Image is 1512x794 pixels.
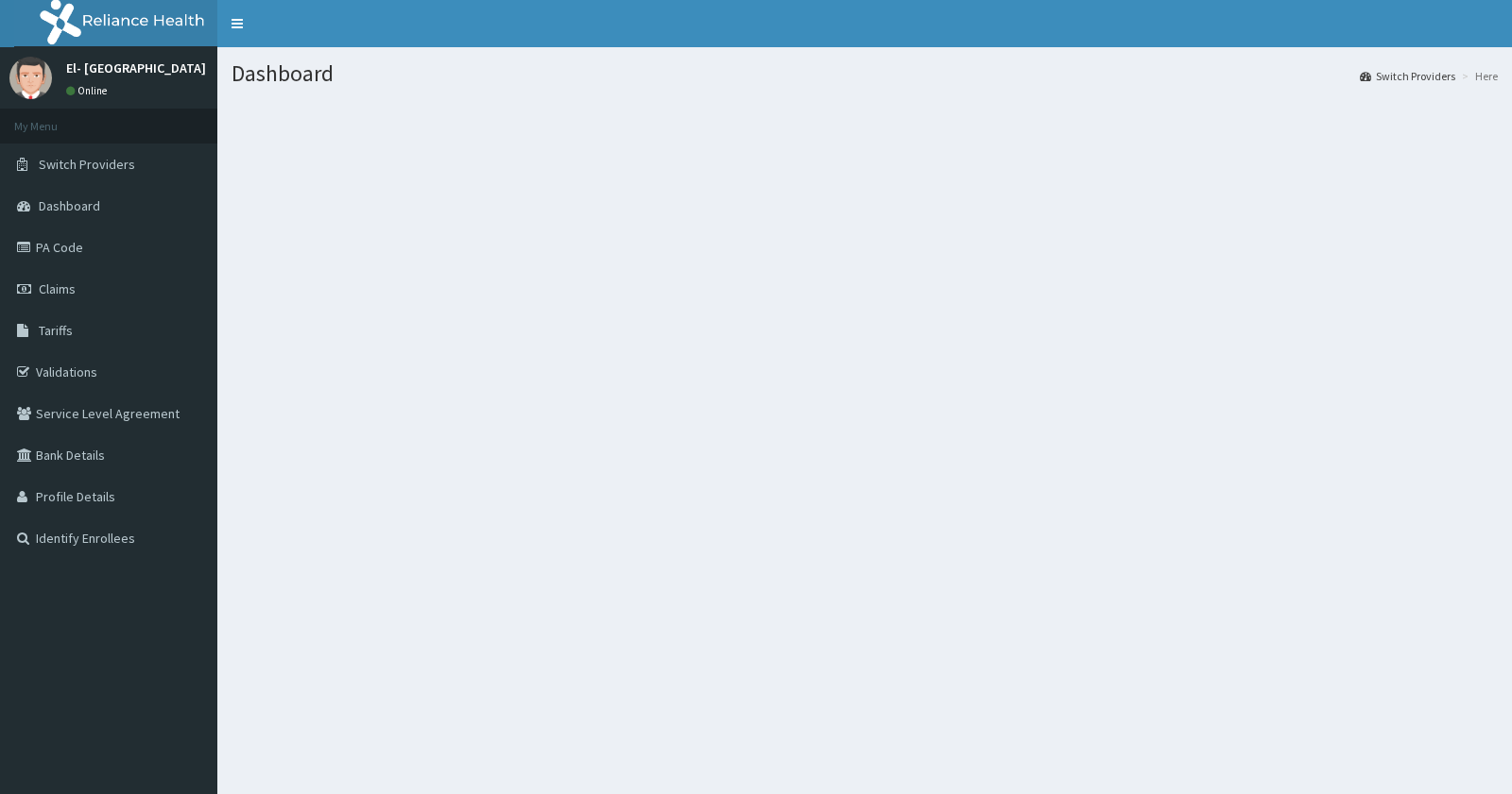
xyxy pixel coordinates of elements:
[39,322,73,339] span: Tariffs
[66,61,206,75] p: El- [GEOGRAPHIC_DATA]
[1457,68,1498,84] li: Here
[39,280,76,297] span: Claims
[66,84,112,97] a: Online
[39,156,135,173] span: Switch Providers
[1360,68,1455,84] a: Switch Providers
[9,57,52,99] img: User Image
[232,61,1498,86] h1: Dashboard
[39,197,100,214] span: Dashboard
